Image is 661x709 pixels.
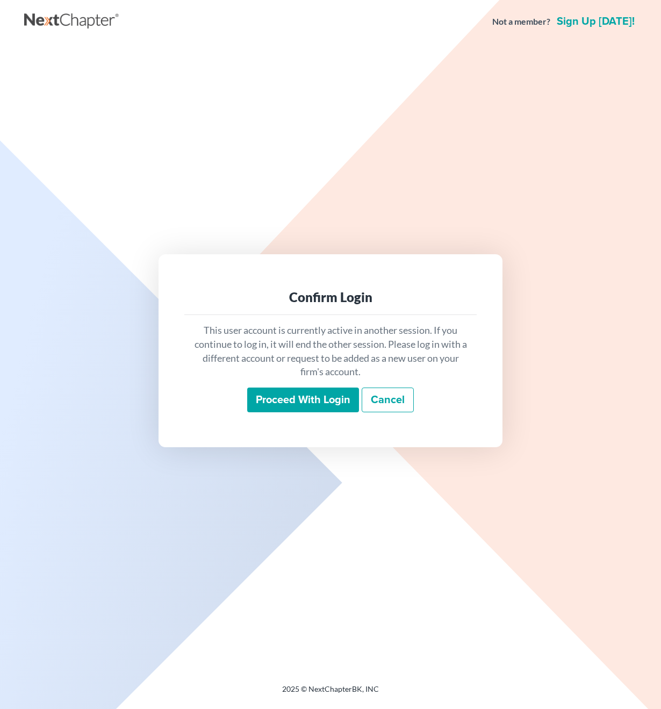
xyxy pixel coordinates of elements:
[24,684,637,703] div: 2025 © NextChapterBK, INC
[193,324,468,379] p: This user account is currently active in another session. If you continue to log in, it will end ...
[193,289,468,306] div: Confirm Login
[362,388,414,412] a: Cancel
[555,16,637,27] a: Sign up [DATE]!
[492,16,550,28] strong: Not a member?
[247,388,359,412] input: Proceed with login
